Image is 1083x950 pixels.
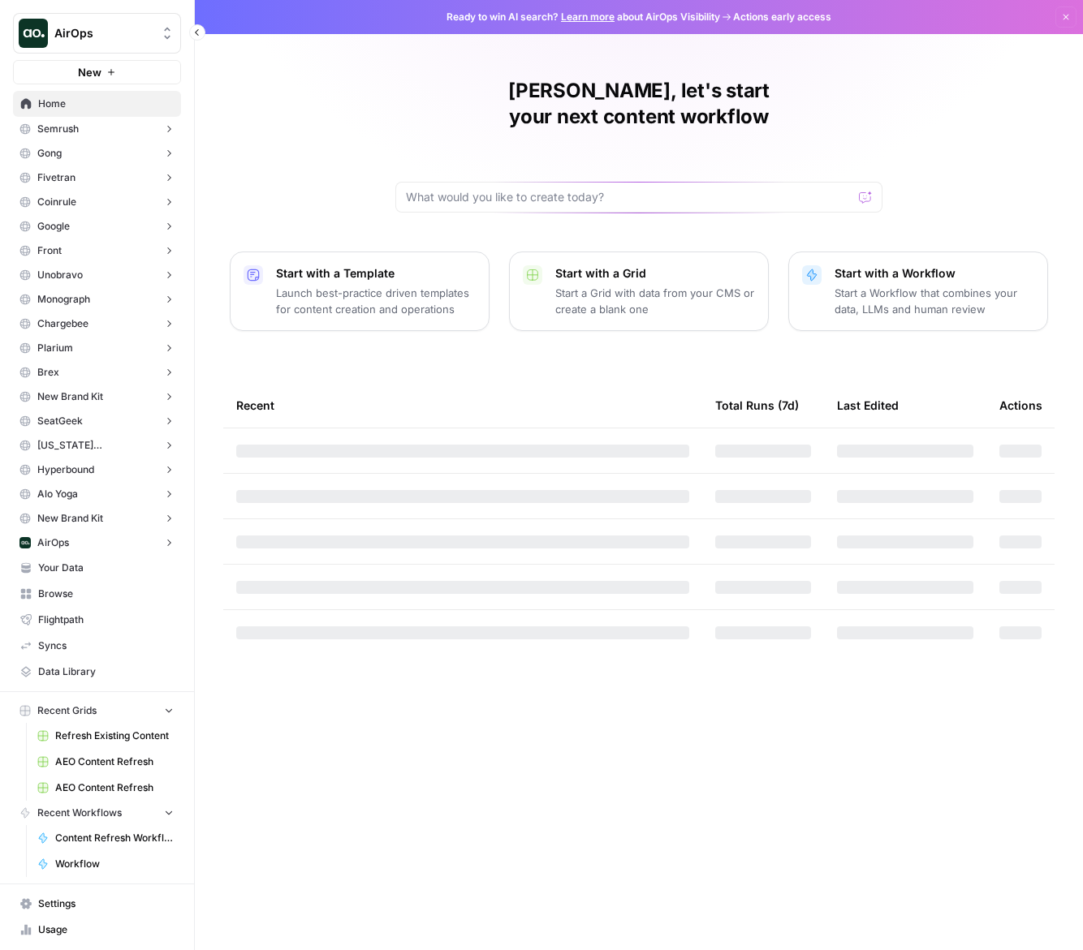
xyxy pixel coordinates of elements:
[37,316,88,331] span: Chargebee
[13,385,181,409] button: New Brand Kit
[13,555,181,581] a: Your Data
[19,537,31,548] img: yjux4x3lwinlft1ym4yif8lrli78
[788,251,1048,331] button: Start with a WorkflowStart a Workflow that combines your data, LLMs and human review
[37,535,69,550] span: AirOps
[13,91,181,117] a: Home
[835,285,1034,317] p: Start a Workflow that combines your data, LLMs and human review
[13,482,181,506] button: Alo Yoga
[30,825,181,851] a: Content Refresh Workflow [V2 - With Structural Improvements]
[13,263,181,287] button: Unobravo
[13,607,181,633] a: Flightpath
[37,341,73,355] span: Plarium
[55,831,174,845] span: Content Refresh Workflow [V2 - With Structural Improvements]
[13,360,181,385] button: Brex
[37,806,122,820] span: Recent Workflows
[78,64,101,80] span: New
[13,458,181,482] button: Hyperbound
[999,383,1042,428] div: Actions
[13,917,181,943] a: Usage
[37,219,70,234] span: Google
[13,336,181,360] button: Plarium
[55,780,174,795] span: AEO Content Refresh
[37,389,103,404] span: New Brand Kit
[13,60,181,84] button: New
[13,117,181,141] button: Semrush
[13,13,181,54] button: Workspace: AirOps
[38,561,174,575] span: Your Data
[715,383,799,428] div: Total Runs (7d)
[561,11,615,23] a: Learn more
[276,265,476,282] p: Start with a Template
[13,506,181,531] button: New Brand Kit
[38,664,174,679] span: Data Library
[30,851,181,877] a: Workflow
[38,613,174,627] span: Flightpath
[38,922,174,937] span: Usage
[835,265,1034,282] p: Start with a Workflow
[30,749,181,775] a: AEO Content Refresh
[37,292,90,307] span: Monograph
[37,414,83,428] span: SeatGeek
[37,703,97,718] span: Recent Grids
[38,896,174,911] span: Settings
[447,10,720,24] span: Ready to win AI search? about AirOps Visibility
[13,287,181,312] button: Monograph
[13,581,181,607] a: Browse
[837,383,899,428] div: Last Edited
[13,433,181,458] button: [US_STATE][GEOGRAPHIC_DATA]
[19,19,48,48] img: AirOps Logo
[13,190,181,214] button: Coinrule
[30,775,181,801] a: AEO Content Refresh
[37,365,59,380] span: Brex
[13,239,181,263] button: Front
[13,165,181,190] button: Fivetran
[37,438,157,453] span: [US_STATE][GEOGRAPHIC_DATA]
[13,141,181,165] button: Gong
[55,729,174,743] span: Refresh Existing Content
[38,97,174,111] span: Home
[230,251,490,331] button: Start with a TemplateLaunch best-practice driven templates for content creation and operations
[13,801,181,825] button: Recent Workflows
[37,170,76,185] span: Fivetran
[395,78,882,130] h1: [PERSON_NAME], let's start your next content workflow
[509,251,769,331] button: Start with a GridStart a Grid with data from your CMS or create a blank one
[38,587,174,601] span: Browse
[555,265,755,282] p: Start with a Grid
[13,531,181,555] button: AirOps
[37,243,62,258] span: Front
[13,699,181,723] button: Recent Grids
[37,511,103,526] span: New Brand Kit
[38,638,174,653] span: Syncs
[276,285,476,317] p: Launch best-practice driven templates for content creation and operations
[733,10,831,24] span: Actions early access
[555,285,755,317] p: Start a Grid with data from your CMS or create a blank one
[30,723,181,749] a: Refresh Existing Content
[406,189,852,205] input: What would you like to create today?
[37,146,62,161] span: Gong
[55,754,174,769] span: AEO Content Refresh
[236,383,689,428] div: Recent
[37,462,94,477] span: Hyperbound
[13,214,181,239] button: Google
[13,891,181,917] a: Settings
[13,659,181,685] a: Data Library
[55,857,174,871] span: Workflow
[37,122,79,136] span: Semrush
[13,312,181,336] button: Chargebee
[37,195,76,209] span: Coinrule
[54,25,153,41] span: AirOps
[37,268,83,282] span: Unobravo
[37,487,78,501] span: Alo Yoga
[13,633,181,659] a: Syncs
[13,409,181,433] button: SeatGeek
